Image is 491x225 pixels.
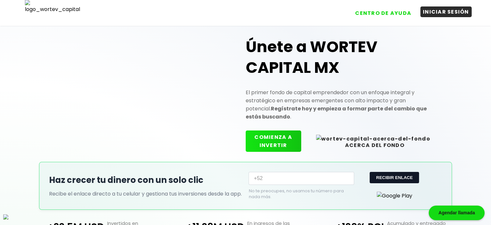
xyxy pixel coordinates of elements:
div: Agendar llamada [429,206,485,220]
img: Google Play [377,192,412,200]
button: CENTRO DE AYUDA [353,8,414,18]
img: logos_whatsapp-icon.svg [3,214,8,219]
p: No te preocupes, no usamos tu número para nada más. [249,188,343,200]
button: INICIAR SESIÓN [420,6,472,17]
a: CENTRO DE AYUDA [346,3,414,18]
button: ACERCA DEL FONDO [308,130,442,152]
button: RECIBIR ENLACE [370,172,419,183]
h2: Haz crecer tu dinero con un solo clic [49,174,242,186]
a: COMIENZA A INVERTIR [246,141,308,149]
strong: Regístrate hoy y empieza a formar parte del cambio que estás buscando [246,105,427,120]
img: wortev-capital-acerca-del-fondo [316,135,430,143]
h1: Únete a WORTEV CAPITAL MX [246,37,442,78]
p: El primer fondo de capital emprendedor con un enfoque integral y estratégico en empresas emergent... [246,88,442,121]
button: COMIENZA A INVERTIR [246,130,301,152]
p: Recibe el enlace directo a tu celular y gestiona tus inversiones desde la app. [49,190,242,198]
a: INICIAR SESIÓN [414,3,472,18]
